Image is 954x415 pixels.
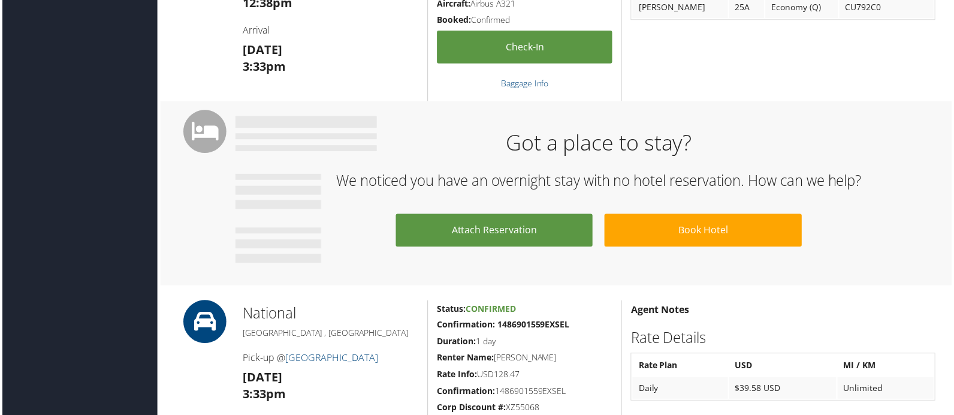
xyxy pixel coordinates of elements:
[632,304,690,317] strong: Agent Notes
[241,23,418,37] h4: Arrival
[605,215,804,248] a: Book Hotel
[633,356,729,378] th: Rate Plan
[396,215,594,248] a: Attach Reservation
[437,320,570,332] strong: Confirmation: 1486901559EXSEL
[633,379,729,401] td: Daily
[241,58,285,74] strong: 3:33pm
[437,31,613,64] a: Check-in
[730,356,838,378] th: USD
[730,379,838,401] td: $39.58 USD
[437,403,613,415] h5: XZ55068
[437,387,613,399] h5: 1486901559EXSEL
[437,353,494,365] strong: Renter Name:
[241,41,281,58] strong: [DATE]
[241,329,418,341] h5: [GEOGRAPHIC_DATA] , [GEOGRAPHIC_DATA]
[241,353,418,366] h4: Pick-up @
[241,304,418,324] h2: National
[840,379,936,401] td: Unlimited
[840,356,936,378] th: MI / KM
[437,387,495,398] strong: Confirmation:
[466,304,516,315] span: Confirmed
[241,371,281,387] strong: [DATE]
[284,353,378,366] a: [GEOGRAPHIC_DATA]
[437,304,466,315] strong: Status:
[501,77,549,89] a: Baggage Info
[241,387,285,404] strong: 3:33pm
[437,14,471,25] strong: Booked:
[437,337,476,348] strong: Duration:
[632,329,938,350] h2: Rate Details
[437,337,613,349] h5: 1 day
[437,370,613,382] h5: USD128.47
[437,14,613,26] h5: Confirmed
[437,353,613,365] h5: [PERSON_NAME]
[437,403,506,414] strong: Corp Discount #:
[437,370,477,381] strong: Rate Info:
